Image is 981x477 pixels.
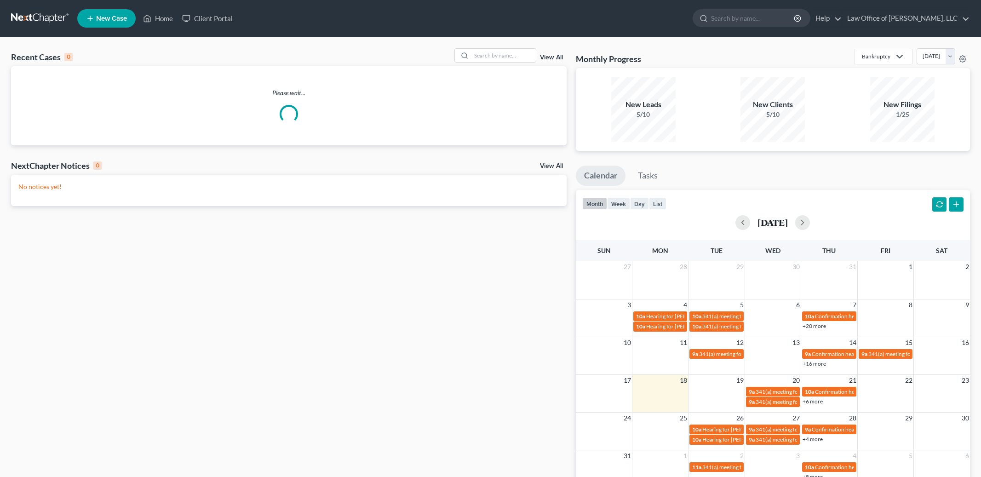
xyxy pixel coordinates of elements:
[692,436,701,443] span: 10a
[646,313,767,320] span: Hearing for [PERSON_NAME] & [PERSON_NAME]
[540,163,563,169] a: View All
[576,166,625,186] a: Calendar
[739,450,745,461] span: 2
[803,436,823,443] a: +4 more
[795,450,801,461] span: 3
[803,322,826,329] a: +20 more
[848,337,857,348] span: 14
[848,413,857,424] span: 28
[765,247,780,254] span: Wed
[756,398,844,405] span: 341(a) meeting for [PERSON_NAME]
[692,464,701,471] span: 11a
[815,464,968,471] span: Confirmation hearing for [PERSON_NAME] & [PERSON_NAME]
[749,426,755,433] span: 9a
[908,450,913,461] span: 5
[679,337,688,348] span: 11
[881,247,890,254] span: Fri
[843,10,970,27] a: Law Office of [PERSON_NAME], LLC
[649,197,666,210] button: list
[792,337,801,348] span: 13
[964,450,970,461] span: 6
[611,99,676,110] div: New Leads
[93,161,102,170] div: 0
[852,299,857,310] span: 7
[646,323,718,330] span: Hearing for [PERSON_NAME]
[848,375,857,386] span: 21
[11,52,73,63] div: Recent Cases
[623,261,632,272] span: 27
[679,375,688,386] span: 18
[702,323,791,330] span: 341(a) meeting for [PERSON_NAME]
[812,351,916,357] span: Confirmation hearing for [PERSON_NAME]
[471,49,536,62] input: Search by name...
[597,247,611,254] span: Sun
[870,110,935,119] div: 1/25
[735,337,745,348] span: 12
[908,261,913,272] span: 1
[692,323,701,330] span: 10a
[735,413,745,424] span: 26
[795,299,801,310] span: 6
[870,99,935,110] div: New Filings
[815,313,919,320] span: Confirmation hearing for [PERSON_NAME]
[18,182,559,191] p: No notices yet!
[576,53,641,64] h3: Monthly Progress
[749,398,755,405] span: 9a
[692,351,698,357] span: 9a
[679,261,688,272] span: 28
[138,10,178,27] a: Home
[757,218,788,227] h2: [DATE]
[679,413,688,424] span: 25
[756,426,893,433] span: 341(a) meeting for [PERSON_NAME] & [PERSON_NAME]
[11,160,102,171] div: NextChapter Notices
[623,413,632,424] span: 24
[805,388,814,395] span: 10a
[711,247,723,254] span: Tue
[692,426,701,433] span: 10a
[623,337,632,348] span: 10
[652,247,668,254] span: Mon
[540,54,563,61] a: View All
[803,360,826,367] a: +16 more
[735,261,745,272] span: 29
[178,10,237,27] a: Client Portal
[623,450,632,461] span: 31
[626,299,632,310] span: 3
[861,351,867,357] span: 9a
[792,413,801,424] span: 27
[904,413,913,424] span: 29
[811,10,842,27] a: Help
[735,375,745,386] span: 19
[852,450,857,461] span: 4
[623,375,632,386] span: 17
[740,110,805,119] div: 5/10
[812,426,965,433] span: Confirmation hearing for [PERSON_NAME] & [PERSON_NAME]
[805,464,814,471] span: 10a
[702,464,791,471] span: 341(a) meeting for [PERSON_NAME]
[702,313,791,320] span: 341(a) meeting for [PERSON_NAME]
[96,15,127,22] span: New Case
[848,261,857,272] span: 31
[683,299,688,310] span: 4
[756,388,844,395] span: 341(a) meeting for [PERSON_NAME]
[636,323,645,330] span: 10a
[11,88,567,98] p: Please wait...
[692,313,701,320] span: 10a
[805,426,811,433] span: 9a
[792,375,801,386] span: 20
[756,436,844,443] span: 341(a) meeting for [PERSON_NAME]
[607,197,630,210] button: week
[740,99,805,110] div: New Clients
[739,299,745,310] span: 5
[961,337,970,348] span: 16
[749,436,755,443] span: 9a
[699,351,788,357] span: 341(a) meeting for [PERSON_NAME]
[964,299,970,310] span: 9
[936,247,947,254] span: Sat
[961,413,970,424] span: 30
[702,436,823,443] span: Hearing for [PERSON_NAME] & [PERSON_NAME]
[64,53,73,61] div: 0
[815,388,919,395] span: Confirmation hearing for [PERSON_NAME]
[792,261,801,272] span: 30
[822,247,836,254] span: Thu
